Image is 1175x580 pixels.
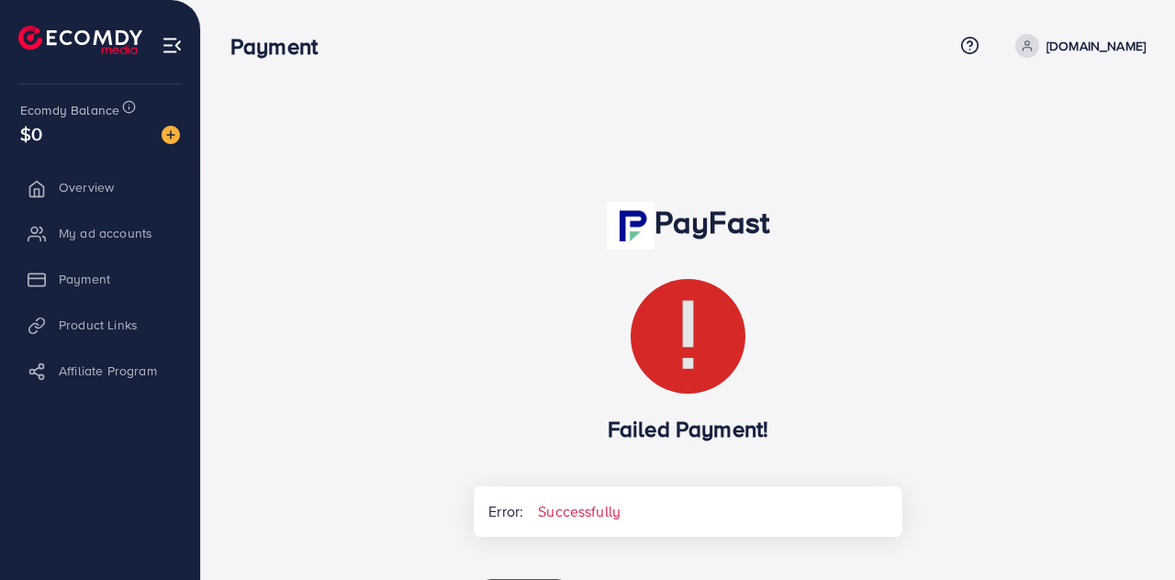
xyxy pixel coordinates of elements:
[474,202,902,250] h1: PayFast
[162,35,183,56] img: menu
[607,202,655,250] img: PayFast
[230,33,332,60] h3: Payment
[474,416,902,442] h3: Failed Payment!
[631,279,745,394] img: Error
[1046,35,1146,57] p: [DOMAIN_NAME]
[523,486,635,537] span: Successfully
[474,486,523,537] span: Error:
[162,126,180,144] img: image
[18,26,142,54] img: logo
[1008,34,1146,58] a: [DOMAIN_NAME]
[20,101,119,119] span: Ecomdy Balance
[20,120,42,147] span: $0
